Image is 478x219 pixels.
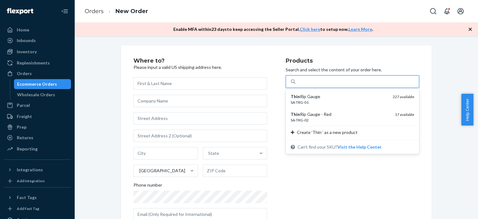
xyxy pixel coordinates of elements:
a: Add Fast Tag [4,205,71,212]
div: Prep [17,124,26,130]
em: Thin [291,94,300,99]
div: Returns [17,135,33,141]
a: Reporting [4,144,71,154]
a: Wholesale Orders [14,90,71,100]
span: Can't find your SKU? [298,144,382,150]
span: Create ‘Thin ’ as a new product [297,129,358,136]
div: Fast Tags [17,194,37,201]
button: Help Center [461,94,473,126]
a: Home [4,25,71,35]
button: Open account menu [454,5,467,17]
div: SA-TRG-01 [291,100,388,105]
ol: breadcrumbs [80,2,153,21]
span: Phone number [134,182,162,191]
a: New Order [115,8,148,15]
button: Integrations [4,165,71,175]
a: Prep [4,122,71,132]
span: 227 available [393,94,414,99]
a: Learn More [349,26,372,32]
a: Inbounds [4,36,71,45]
input: City [134,147,198,159]
input: Company Name [134,95,267,107]
div: Wholesale Orders [17,92,55,98]
a: Freight [4,112,71,121]
a: Orders [85,8,104,15]
div: State [208,150,219,156]
div: [GEOGRAPHIC_DATA] [139,168,185,174]
em: Thin [291,112,300,117]
a: Returns [4,133,71,143]
a: Replenishments [4,58,71,68]
a: Click here [300,26,320,32]
button: Close Navigation [59,5,71,17]
a: Parcel [4,100,71,110]
div: SA-TRG-02 [291,117,390,123]
h2: Products [286,58,419,64]
a: Ecommerce Orders [14,79,71,89]
p: Please input a valid US shipping address here. [134,64,267,70]
div: Integrations [17,167,43,173]
div: Replenishments [17,60,50,66]
div: Rip Gauge - Red [291,111,390,117]
div: Parcel [17,102,30,108]
p: Enable MFA within 23 days to keep accessing the Seller Portal. to setup now. . [173,26,373,32]
button: ThinRip GaugeSA-TRG-01227 availableThinRip Gauge - RedSA-TRG-0217 availableCreate ‘Thin ’ as a ne... [337,144,382,150]
span: 17 available [395,112,414,117]
div: Reporting [17,146,38,152]
button: Open notifications [441,5,453,17]
img: Flexport logo [7,8,33,14]
input: Street Address 2 (Optional) [134,130,267,142]
input: Street Address [134,112,267,125]
div: Inventory [17,49,37,55]
a: Inventory [4,47,71,57]
a: Orders [4,69,71,79]
div: Add Fast Tag [17,206,39,211]
div: Rip Gauge [291,93,388,100]
p: Search and select the content of your order here. [286,67,419,73]
div: Freight [17,113,32,120]
button: Fast Tags [4,193,71,202]
div: Orders [17,70,32,77]
div: Inbounds [17,37,36,44]
input: First & Last Name [134,77,267,90]
a: Add Integration [4,177,71,185]
div: Home [17,27,29,33]
input: ZIP Code [203,164,267,177]
h2: Where to? [134,58,267,64]
div: Ecommerce Orders [17,81,57,87]
input: ThinRip GaugeSA-TRG-01227 availableThinRip Gauge - RedSA-TRG-0217 availableCreate ‘Thin ’ as a ne... [298,79,308,85]
button: Open Search Box [427,5,439,17]
div: Add Integration [17,178,45,183]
